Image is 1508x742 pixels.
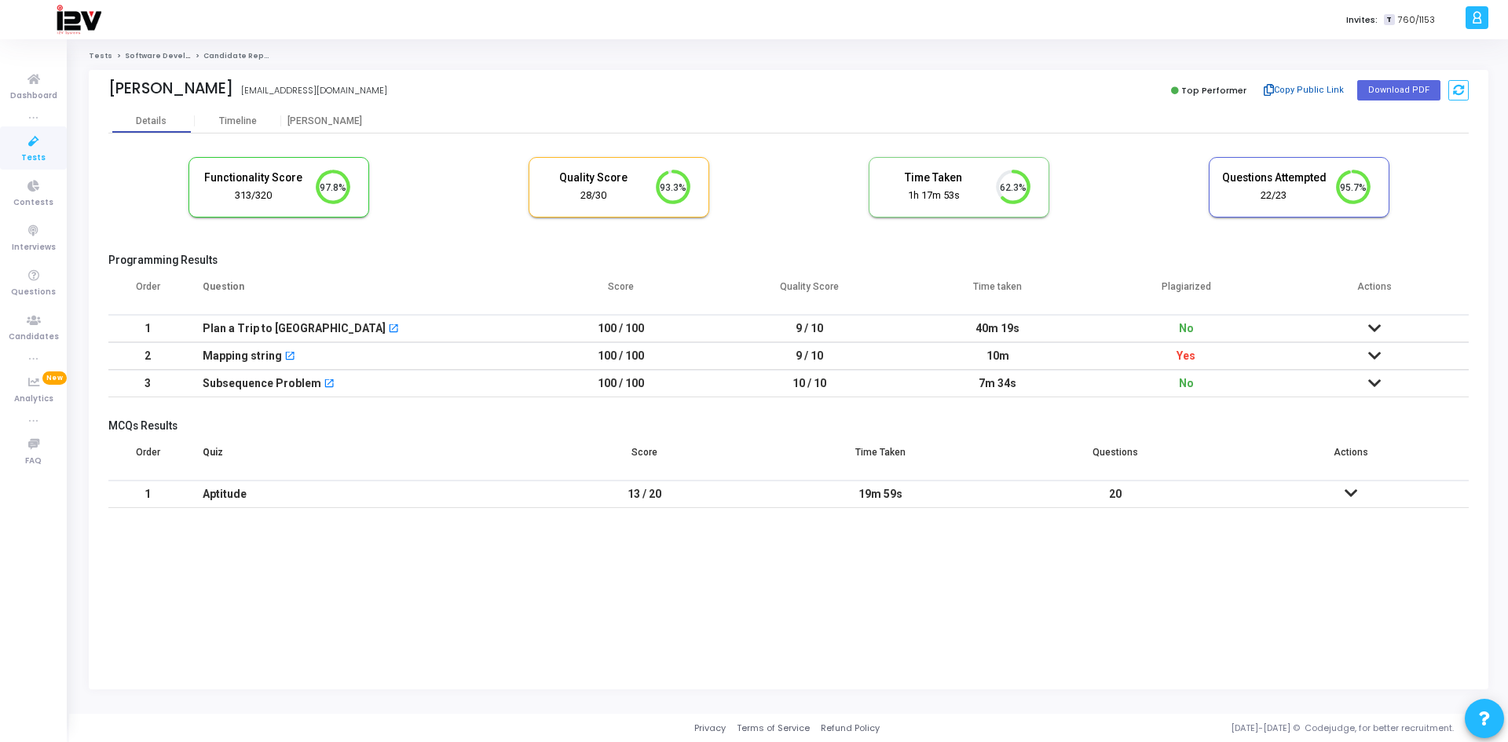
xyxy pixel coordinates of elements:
th: Time Taken [763,437,998,481]
div: [DATE]-[DATE] © Codejudge, for better recruitment. [880,722,1488,735]
th: Questions [998,437,1234,481]
div: 313/320 [201,188,306,203]
span: 760/1153 [1398,13,1435,27]
div: Aptitude [203,481,511,507]
label: Invites: [1346,13,1378,27]
mat-icon: open_in_new [388,324,399,335]
span: Candidate Report [203,51,276,60]
td: 100 / 100 [527,342,716,370]
a: Software Developer Test for [PERSON_NAME] [125,51,302,60]
span: Interviews [12,241,56,254]
span: Tests [21,152,46,165]
img: logo [56,4,101,35]
td: 13 / 20 [527,481,763,508]
button: Copy Public Link [1259,79,1349,102]
span: FAQ [25,455,42,468]
th: Quiz [187,437,527,481]
h5: Questions Attempted [1221,171,1327,185]
mat-icon: open_in_new [284,352,295,363]
div: 1h 17m 53s [881,188,986,203]
th: Actions [1233,437,1469,481]
span: Analytics [14,393,53,406]
td: 7m 34s [904,370,1093,397]
nav: breadcrumb [89,51,1488,61]
span: Dashboard [10,90,57,103]
div: [PERSON_NAME] [281,115,368,127]
div: [EMAIL_ADDRESS][DOMAIN_NAME] [241,84,387,97]
td: 3 [108,370,187,397]
th: Question [187,271,527,315]
td: 1 [108,315,187,342]
div: 22/23 [1221,188,1327,203]
td: 20 [998,481,1234,508]
span: No [1179,322,1194,334]
span: No [1179,377,1194,389]
td: 100 / 100 [527,370,716,397]
div: 19m 59s [778,481,983,507]
th: Plagiarized [1092,271,1280,315]
span: Yes [1177,349,1195,362]
td: 2 [108,342,187,370]
span: Top Performer [1181,84,1246,97]
div: Mapping string [203,343,282,369]
mat-icon: open_in_new [324,379,335,390]
div: Subsequence Problem [203,371,321,397]
th: Order [108,271,187,315]
h5: Time Taken [881,171,986,185]
a: Privacy [694,722,726,735]
td: 10m [904,342,1093,370]
td: 10 / 10 [716,370,904,397]
th: Time taken [904,271,1093,315]
th: Score [527,437,763,481]
h5: Functionality Score [201,171,306,185]
a: Refund Policy [821,722,880,735]
div: 28/30 [541,188,646,203]
div: Timeline [219,115,257,127]
div: Details [136,115,167,127]
h5: Quality Score [541,171,646,185]
td: 40m 19s [904,315,1093,342]
th: Actions [1280,271,1469,315]
td: 1 [108,481,187,508]
a: Terms of Service [737,722,810,735]
td: 100 / 100 [527,315,716,342]
span: Questions [11,286,56,299]
span: Candidates [9,331,59,344]
th: Order [108,437,187,481]
h5: Programming Results [108,254,1469,267]
span: New [42,371,67,385]
span: T [1384,14,1394,26]
a: Tests [89,51,112,60]
td: 9 / 10 [716,315,904,342]
th: Score [527,271,716,315]
h5: MCQs Results [108,419,1469,433]
th: Quality Score [716,271,904,315]
div: Plan a Trip to [GEOGRAPHIC_DATA] [203,316,386,342]
button: Download PDF [1357,80,1440,101]
span: Contests [13,196,53,210]
div: [PERSON_NAME] [108,79,233,97]
td: 9 / 10 [716,342,904,370]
